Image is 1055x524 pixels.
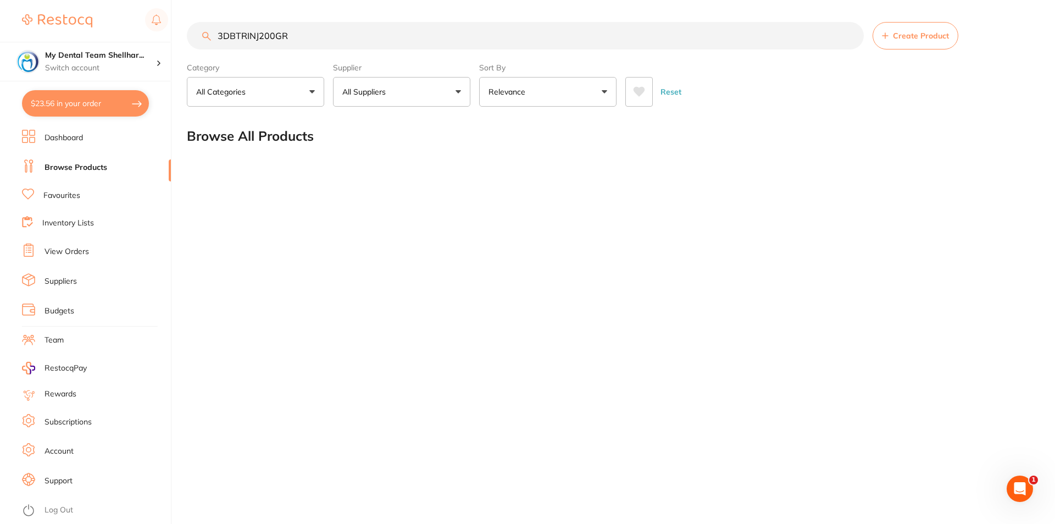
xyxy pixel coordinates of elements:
a: Inventory Lists [42,218,94,229]
p: All Suppliers [342,86,390,97]
a: Dashboard [45,133,83,144]
a: View Orders [45,246,89,257]
p: All Categories [196,86,250,97]
label: Sort By [479,63,617,73]
a: Account [45,446,74,457]
h2: Browse All Products [187,129,314,144]
span: RestocqPay [45,363,87,374]
img: Restocq Logo [22,14,92,27]
a: Suppliers [45,276,77,287]
input: Search Products [187,22,864,49]
h4: My Dental Team Shellharbour [45,50,156,61]
p: Relevance [488,86,530,97]
span: Create Product [893,31,949,40]
span: 1 [1029,476,1038,484]
a: Budgets [45,306,74,317]
a: Subscriptions [45,417,92,428]
a: RestocqPay [22,362,87,374]
iframe: Intercom live chat [1007,476,1033,502]
img: My Dental Team Shellharbour [17,51,39,73]
button: All Categories [187,77,324,107]
button: $23.56 in your order [22,90,149,117]
button: Relevance [479,77,617,107]
label: Supplier [333,63,470,73]
button: Log Out [22,502,168,520]
button: All Suppliers [333,77,470,107]
button: Reset [657,77,685,107]
a: Rewards [45,389,76,400]
a: Support [45,476,73,487]
p: Switch account [45,63,156,74]
a: Favourites [43,190,80,201]
a: Team [45,335,64,346]
label: Category [187,63,324,73]
button: Create Product [873,22,958,49]
img: RestocqPay [22,362,35,374]
a: Log Out [45,505,73,516]
a: Browse Products [45,162,107,173]
a: Restocq Logo [22,8,92,34]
